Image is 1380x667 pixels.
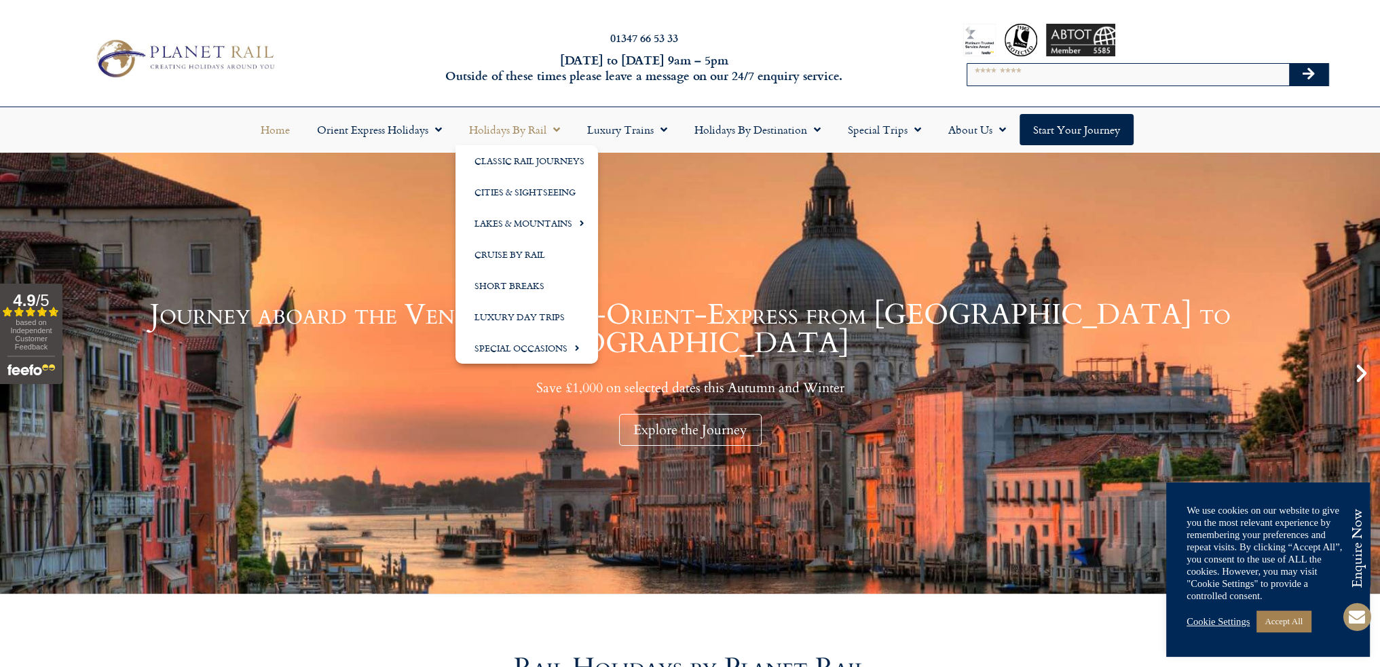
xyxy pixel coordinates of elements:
[455,176,598,208] a: Cities & Sightseeing
[34,301,1346,358] h1: Journey aboard the Venice Simplon-Orient-Express from [GEOGRAPHIC_DATA] to [GEOGRAPHIC_DATA]
[303,114,455,145] a: Orient Express Holidays
[681,114,834,145] a: Holidays by Destination
[455,208,598,239] a: Lakes & Mountains
[1256,611,1311,632] a: Accept All
[455,332,598,364] a: Special Occasions
[455,270,598,301] a: Short Breaks
[610,30,678,45] a: 01347 66 53 33
[455,301,598,332] a: Luxury Day Trips
[455,239,598,270] a: Cruise by Rail
[455,145,598,176] a: Classic Rail Journeys
[1350,362,1373,385] div: Next slide
[574,114,681,145] a: Luxury Trains
[1187,615,1250,628] a: Cookie Settings
[1020,114,1134,145] a: Start your Journey
[89,35,279,81] img: Planet Rail Train Holidays Logo
[619,414,762,446] div: Explore the Journey
[7,114,1373,145] nav: Menu
[371,52,916,84] h6: [DATE] to [DATE] 9am – 5pm Outside of these times please leave a message on our 24/7 enquiry serv...
[455,114,574,145] a: Holidays by Rail
[1187,504,1349,602] div: We use cookies on our website to give you the most relevant experience by remembering your prefer...
[935,114,1020,145] a: About Us
[455,145,598,364] ul: Holidays by Rail
[1289,64,1328,85] button: Search
[834,114,935,145] a: Special Trips
[247,114,303,145] a: Home
[34,379,1346,396] p: Save £1,000 on selected dates this Autumn and Winter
